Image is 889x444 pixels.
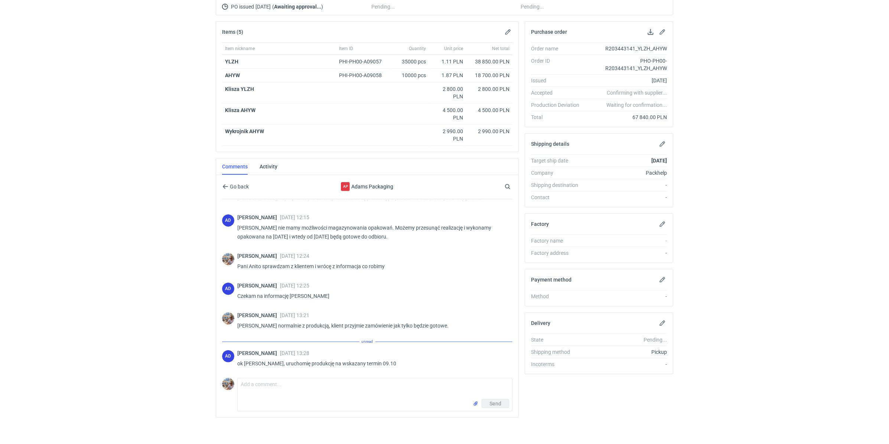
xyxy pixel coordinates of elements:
[237,262,507,271] p: Pani Anito sprawdzam z klientem i wrócę z informacja co robimy
[222,158,248,175] a: Comments
[280,253,309,259] span: [DATE] 12:24
[531,114,585,121] div: Total
[272,4,274,10] span: (
[306,182,428,191] div: Adams Packaging
[651,158,667,164] strong: [DATE]
[237,253,280,259] span: [PERSON_NAME]
[646,27,655,36] button: Download PO
[469,72,509,79] div: 18 700.00 PLN
[585,361,667,368] div: -
[492,46,509,52] span: Net total
[531,45,585,52] div: Order name
[606,101,667,109] em: Waiting for confirmation...
[222,312,234,325] img: Michał Palasek
[339,58,389,65] div: PHI-PH00-A09057
[222,350,234,362] div: Anita Dolczewska
[260,158,277,175] a: Activity
[531,101,585,109] div: Production Deviation
[225,107,255,113] strong: Klisza AHYW
[255,2,271,11] span: [DATE]
[222,214,234,227] figcaption: AD
[531,169,585,177] div: Company
[531,181,585,189] div: Shipping destination
[482,399,509,408] button: Send
[222,283,234,295] figcaption: AD
[585,77,667,84] div: [DATE]
[392,69,429,82] div: 10000 pcs
[531,157,585,164] div: Target ship date
[444,46,463,52] span: Unit price
[371,2,395,11] span: Pending...
[658,139,667,148] button: Edit shipping details
[658,27,667,36] button: Edit purchase order
[531,293,585,300] div: Method
[222,29,243,35] h2: Items (5)
[280,312,309,318] span: [DATE] 13:21
[280,283,309,289] span: [DATE] 12:25
[585,194,667,201] div: -
[341,182,350,191] div: Adams Packaging
[531,249,585,257] div: Factory address
[339,46,353,52] span: Item ID
[469,106,509,114] div: 4 500.00 PLN
[237,350,280,356] span: [PERSON_NAME]
[225,86,254,92] strong: Klisza YLZH
[222,283,234,295] div: Anita Dolczewska
[280,214,309,220] span: [DATE] 12:15
[531,348,585,356] div: Shipping method
[531,141,569,147] h2: Shipping details
[469,58,509,65] div: 38 850.00 PLN
[585,249,667,257] div: -
[225,46,255,52] span: Item nickname
[237,214,280,220] span: [PERSON_NAME]
[469,128,509,135] div: 2 990.00 PLN
[228,184,249,189] span: Go back
[531,277,571,283] h2: Payment method
[222,2,368,11] div: PO issued
[607,90,667,96] em: Confirming with supplier...
[489,401,501,406] span: Send
[222,214,234,227] div: Anita Dolczewska
[222,182,249,191] button: Go back
[531,194,585,201] div: Contact
[531,221,549,227] h2: Factory
[521,2,667,11] div: Pending...
[237,359,507,368] p: ok [PERSON_NAME], uruchomię produkcję na wskazany termin 09.10
[225,128,264,134] strong: Wykrojnik AHYW
[503,182,527,191] input: Search
[222,378,234,390] img: Michał Palasek
[237,283,280,289] span: [PERSON_NAME]
[274,4,321,10] strong: Awaiting approval...
[585,293,667,300] div: -
[339,72,389,79] div: PHI-PH00-A09058
[585,45,667,52] div: R203443141_YLZH_AHYW
[644,337,667,343] em: Pending...
[432,128,463,142] div: 2 990.00 PLN
[531,57,585,72] div: Order ID
[225,59,238,65] a: YLZH
[658,319,667,328] button: Edit delivery details
[585,57,667,72] div: PHO-PH00-R203443141_YLZH_AHYW
[658,275,667,284] button: Edit payment method
[341,182,350,191] figcaption: AP
[531,320,550,326] h2: Delivery
[585,348,667,356] div: Pickup
[531,77,585,84] div: Issued
[432,72,463,79] div: 1.87 PLN
[222,350,234,362] figcaption: AD
[237,312,280,318] span: [PERSON_NAME]
[432,106,463,121] div: 4 500.00 PLN
[280,350,309,356] span: [DATE] 13:28
[359,338,375,346] span: unread
[409,46,426,52] span: Quantity
[222,253,234,265] img: Michał Palasek
[432,58,463,65] div: 1.11 PLN
[531,361,585,368] div: Incoterms
[225,72,240,78] a: AHYW
[504,27,512,36] button: Edit items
